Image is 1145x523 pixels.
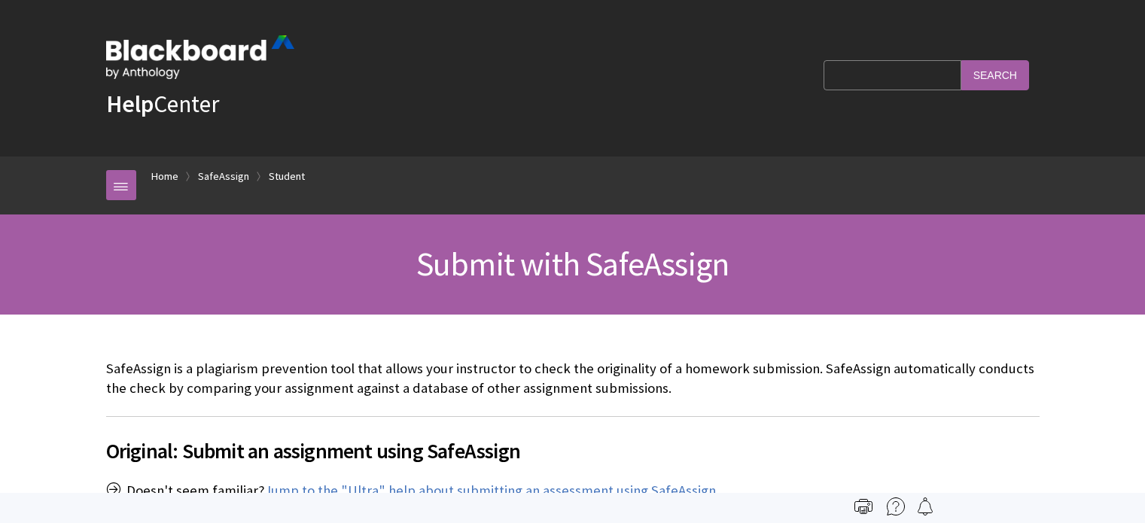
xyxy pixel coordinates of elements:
[264,482,716,500] a: Jump to the "Ultra" help about submitting an assessment using SafeAssign
[106,35,294,79] img: Blackboard by Anthology
[151,167,178,186] a: Home
[887,497,905,515] img: More help
[269,167,305,186] a: Student
[961,60,1029,90] input: Search
[106,481,1040,500] p: Doesn't seem familiar? .
[198,167,249,186] a: SafeAssign
[106,89,154,119] strong: Help
[106,89,219,119] a: HelpCenter
[106,359,1040,398] p: SafeAssign is a plagiarism prevention tool that allows your instructor to check the originality o...
[854,497,872,515] img: Print
[416,243,729,284] span: Submit with SafeAssign
[916,497,934,515] img: Follow this page
[106,435,1040,467] span: Original: Submit an assignment using SafeAssign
